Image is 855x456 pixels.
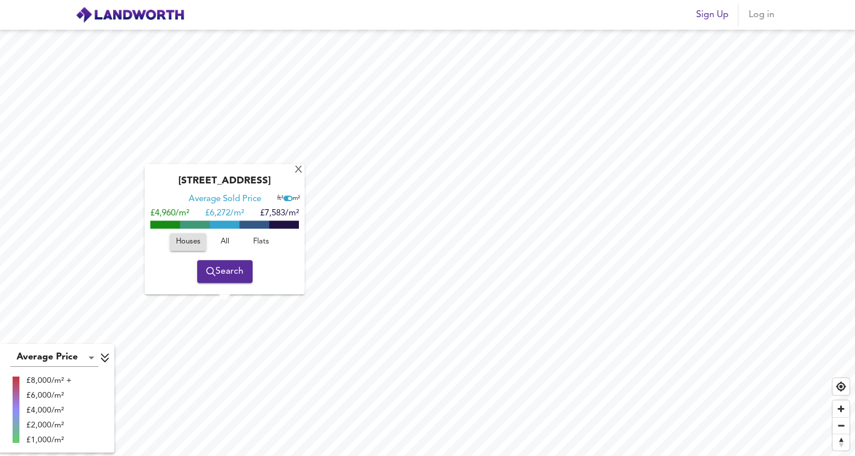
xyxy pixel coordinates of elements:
button: Flats [243,233,279,251]
div: Average Price [10,349,98,367]
div: £1,000/m² [26,434,71,446]
button: Zoom out [833,417,849,434]
div: £2,000/m² [26,419,71,431]
span: Houses [175,235,201,249]
button: Houses [170,233,206,251]
span: ft² [277,195,283,202]
span: Search [206,263,243,279]
div: Average Sold Price [189,194,261,205]
span: £4,960/m² [150,209,189,218]
button: Sign Up [692,3,733,26]
span: All [209,235,240,249]
span: Sign Up [696,7,729,23]
span: Zoom out [833,418,849,434]
span: £7,583/m² [260,209,299,218]
div: [STREET_ADDRESS] [150,175,299,194]
button: Reset bearing to north [833,434,849,450]
img: logo [75,6,185,23]
div: £6,000/m² [26,390,71,401]
button: Zoom in [833,401,849,417]
span: Flats [246,235,277,249]
button: Search [197,260,253,283]
span: Log in [748,7,775,23]
button: All [206,233,243,251]
div: £8,000/m² + [26,375,71,386]
span: m² [293,195,300,202]
button: Log in [743,3,780,26]
div: £4,000/m² [26,405,71,416]
button: Find my location [833,378,849,395]
div: X [294,165,303,176]
span: £ 6,272/m² [205,209,244,218]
